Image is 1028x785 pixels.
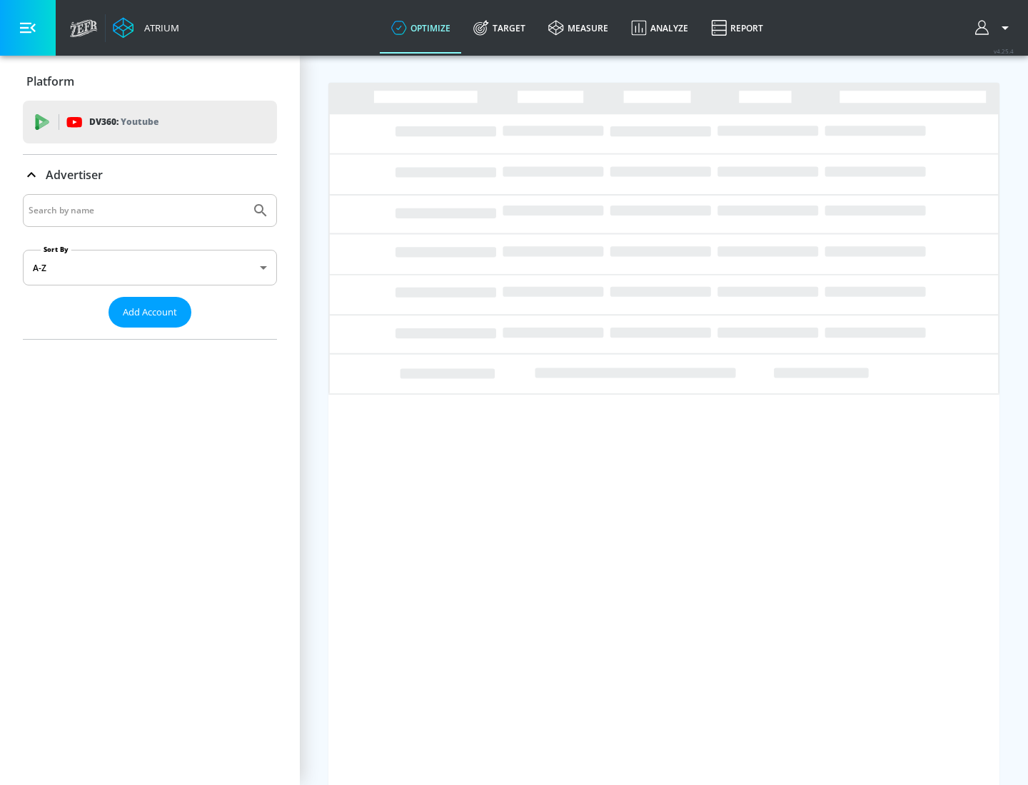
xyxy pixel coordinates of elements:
input: Search by name [29,201,245,220]
p: DV360: [89,114,158,130]
label: Sort By [41,245,71,254]
div: Atrium [138,21,179,34]
a: measure [537,2,620,54]
button: Add Account [109,297,191,328]
p: Platform [26,74,74,89]
p: Advertiser [46,167,103,183]
div: Advertiser [23,194,277,339]
div: DV360: Youtube [23,101,277,143]
span: Add Account [123,304,177,320]
a: Atrium [113,17,179,39]
span: v 4.25.4 [994,47,1014,55]
a: optimize [380,2,462,54]
p: Youtube [121,114,158,129]
nav: list of Advertiser [23,328,277,339]
div: Platform [23,61,277,101]
a: Report [700,2,775,54]
div: Advertiser [23,155,277,195]
a: Analyze [620,2,700,54]
div: A-Z [23,250,277,285]
a: Target [462,2,537,54]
